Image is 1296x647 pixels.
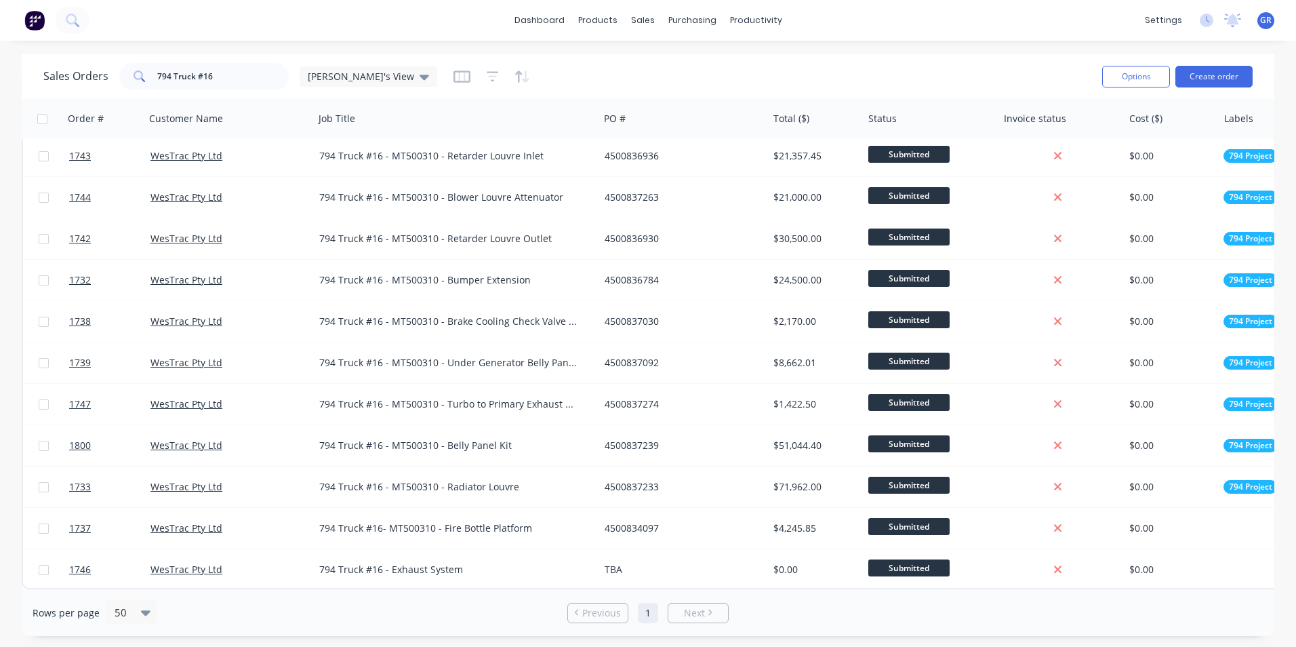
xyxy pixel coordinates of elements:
[1229,273,1272,287] span: 794 Project
[69,397,91,411] span: 1747
[69,467,150,507] a: 1733
[319,112,355,125] div: Job Title
[773,149,853,163] div: $21,357.45
[773,112,809,125] div: Total ($)
[69,315,91,328] span: 1738
[69,301,150,342] a: 1738
[69,218,150,259] a: 1742
[69,425,150,466] a: 1800
[1229,480,1272,494] span: 794 Project
[1138,10,1189,31] div: settings
[1229,397,1272,411] span: 794 Project
[868,270,950,287] span: Submitted
[150,356,222,369] a: WesTrac Pty Ltd
[319,522,580,535] div: 794 Truck #16- MT500310 - Fire Bottle Platform
[1129,315,1209,328] div: $0.00
[150,315,222,328] a: WesTrac Pty Ltd
[868,394,950,411] span: Submitted
[68,112,104,125] div: Order #
[605,315,755,328] div: 4500837030
[69,191,91,204] span: 1744
[69,342,150,383] a: 1739
[562,603,734,623] ul: Pagination
[624,10,662,31] div: sales
[1129,439,1209,452] div: $0.00
[150,439,222,452] a: WesTrac Pty Ltd
[638,603,658,623] a: Page 1 is your current page
[605,563,755,576] div: TBA
[1223,273,1278,287] button: 794 Project
[69,508,150,549] a: 1737
[1229,149,1272,163] span: 794 Project
[868,187,950,204] span: Submitted
[24,10,45,31] img: Factory
[868,112,897,125] div: Status
[157,63,289,90] input: Search...
[1223,232,1278,246] button: 794 Project
[668,606,728,620] a: Next page
[773,563,853,576] div: $0.00
[69,384,150,425] a: 1747
[69,522,91,535] span: 1737
[1229,191,1272,204] span: 794 Project
[319,191,580,204] div: 794 Truck #16 - MT500310 - Blower Louvre Attenuator
[1223,397,1278,411] button: 794 Project
[1229,439,1272,452] span: 794 Project
[1223,149,1278,163] button: 794 Project
[1223,356,1278,370] button: 794 Project
[605,191,755,204] div: 4500837263
[1223,191,1278,204] button: 794 Project
[150,149,222,162] a: WesTrac Pty Ltd
[605,439,755,452] div: 4500837239
[1229,232,1272,246] span: 794 Project
[868,311,950,328] span: Submitted
[723,10,789,31] div: productivity
[69,549,150,590] a: 1746
[319,480,580,494] div: 794 Truck #16 - MT500310 - Radiator Louvre
[508,10,571,31] a: dashboard
[150,480,222,493] a: WesTrac Pty Ltd
[1229,356,1272,370] span: 794 Project
[1129,397,1209,411] div: $0.00
[604,112,626,125] div: PO #
[582,606,621,620] span: Previous
[319,315,580,328] div: 794 Truck #16 - MT500310 - Brake Cooling Check Valve Mount BRKT
[773,356,853,370] div: $8,662.01
[149,112,223,125] div: Customer Name
[69,563,91,576] span: 1746
[773,522,853,535] div: $4,245.85
[1223,480,1278,494] button: 794 Project
[1175,66,1253,87] button: Create order
[69,480,91,494] span: 1733
[69,273,91,287] span: 1732
[150,273,222,286] a: WesTrac Pty Ltd
[571,10,624,31] div: products
[868,353,950,370] span: Submitted
[150,232,222,245] a: WesTrac Pty Ltd
[319,563,580,576] div: 794 Truck #16 - Exhaust System
[773,480,853,494] div: $71,962.00
[33,606,100,620] span: Rows per page
[69,149,91,163] span: 1743
[868,560,950,576] span: Submitted
[1260,14,1272,26] span: GR
[605,522,755,535] div: 4500834097
[773,273,853,287] div: $24,500.00
[773,397,853,411] div: $1,422.50
[1224,112,1253,125] div: Labels
[605,149,755,163] div: 4500836936
[319,149,580,163] div: 794 Truck #16 - MT500310 - Retarder Louvre Inlet
[150,397,222,410] a: WesTrac Pty Ltd
[605,480,755,494] div: 4500837233
[1129,522,1209,535] div: $0.00
[150,563,222,576] a: WesTrac Pty Ltd
[43,70,108,83] h1: Sales Orders
[684,606,705,620] span: Next
[868,435,950,452] span: Submitted
[1102,66,1170,87] button: Options
[868,518,950,535] span: Submitted
[773,315,853,328] div: $2,170.00
[662,10,723,31] div: purchasing
[773,191,853,204] div: $21,000.00
[1129,356,1209,370] div: $0.00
